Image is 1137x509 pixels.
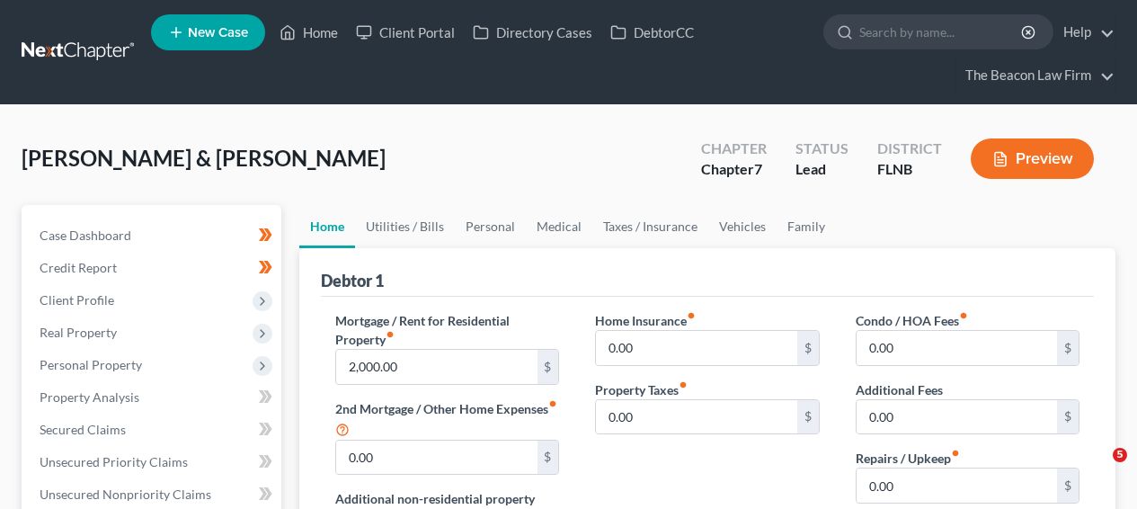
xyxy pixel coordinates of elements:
[754,160,762,177] span: 7
[877,138,942,159] div: District
[856,380,943,399] label: Additional Fees
[40,422,126,437] span: Secured Claims
[596,331,796,365] input: --
[1113,448,1127,462] span: 5
[701,138,767,159] div: Chapter
[40,325,117,340] span: Real Property
[777,205,836,248] a: Family
[336,350,537,384] input: --
[299,205,355,248] a: Home
[679,380,688,389] i: fiber_manual_record
[857,331,1057,365] input: --
[40,292,114,308] span: Client Profile
[1057,400,1079,434] div: $
[856,449,960,468] label: Repairs / Upkeep
[386,330,395,339] i: fiber_manual_record
[25,252,281,284] a: Credit Report
[701,159,767,180] div: Chapter
[347,16,464,49] a: Client Portal
[601,16,703,49] a: DebtorCC
[795,159,848,180] div: Lead
[537,441,559,475] div: $
[592,205,708,248] a: Taxes / Insurance
[971,138,1094,179] button: Preview
[40,357,142,372] span: Personal Property
[40,487,211,502] span: Unsecured Nonpriority Claims
[708,205,777,248] a: Vehicles
[40,260,117,275] span: Credit Report
[595,380,688,399] label: Property Taxes
[336,441,537,475] input: --
[1076,448,1119,491] iframe: Intercom live chat
[795,138,848,159] div: Status
[335,311,559,349] label: Mortgage / Rent for Residential Property
[22,145,386,171] span: [PERSON_NAME] & [PERSON_NAME]
[956,59,1115,92] a: The Beacon Law Firm
[1054,16,1115,49] a: Help
[455,205,526,248] a: Personal
[25,219,281,252] a: Case Dashboard
[877,159,942,180] div: FLNB
[321,270,384,291] div: Debtor 1
[271,16,347,49] a: Home
[537,350,559,384] div: $
[25,414,281,446] a: Secured Claims
[1057,331,1079,365] div: $
[526,205,592,248] a: Medical
[595,311,696,330] label: Home Insurance
[959,311,968,320] i: fiber_manual_record
[355,205,455,248] a: Utilities / Bills
[335,399,559,440] label: 2nd Mortgage / Other Home Expenses
[857,400,1057,434] input: --
[951,449,960,458] i: fiber_manual_record
[857,469,1057,503] input: --
[40,389,139,405] span: Property Analysis
[1057,469,1079,503] div: $
[25,446,281,478] a: Unsecured Priority Claims
[548,399,557,408] i: fiber_manual_record
[859,15,1024,49] input: Search by name...
[687,311,696,320] i: fiber_manual_record
[188,26,248,40] span: New Case
[25,381,281,414] a: Property Analysis
[856,311,968,330] label: Condo / HOA Fees
[40,454,188,469] span: Unsecured Priority Claims
[797,331,819,365] div: $
[596,400,796,434] input: --
[464,16,601,49] a: Directory Cases
[40,228,131,243] span: Case Dashboard
[797,400,819,434] div: $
